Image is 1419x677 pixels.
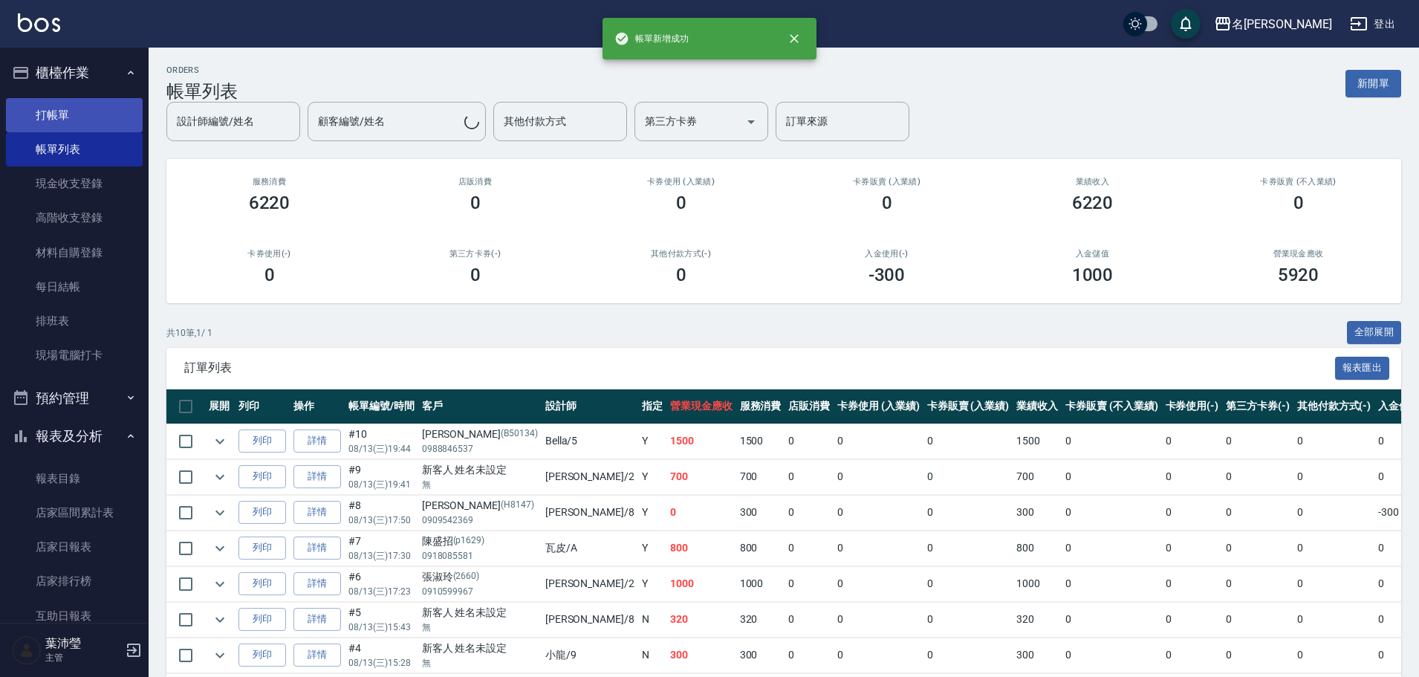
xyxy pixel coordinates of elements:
[638,495,666,530] td: Y
[1345,70,1401,97] button: 新開單
[422,462,538,478] div: 新客人 姓名未設定
[1013,389,1062,424] th: 業績收入
[390,177,560,187] h2: 店販消費
[666,566,736,601] td: 1000
[6,166,143,201] a: 現金收支登錄
[1162,389,1223,424] th: 卡券使用(-)
[293,465,341,488] a: 詳情
[348,621,415,634] p: 08/13 (三) 15:43
[1335,357,1390,380] button: 報表匯出
[1062,531,1161,566] td: 0
[736,495,785,530] td: 300
[542,602,638,637] td: [PERSON_NAME] /8
[6,461,143,496] a: 報表目錄
[666,389,736,424] th: 營業現金應收
[1278,265,1319,285] h3: 5920
[184,177,354,187] h3: 服務消費
[802,177,972,187] h2: 卡券販賣 (入業績)
[12,635,42,665] img: Person
[923,424,1013,459] td: 0
[345,459,418,494] td: #9
[348,514,415,527] p: 08/13 (三) 17:50
[1007,249,1178,259] h2: 入金儲值
[6,496,143,530] a: 店家區間累計表
[1162,459,1223,494] td: 0
[1208,9,1338,39] button: 名[PERSON_NAME]
[1013,495,1062,530] td: 300
[209,502,231,524] button: expand row
[1335,360,1390,374] a: 報表匯出
[1293,389,1375,424] th: 其他付款方式(-)
[166,81,238,102] h3: 帳單列表
[45,636,121,651] h5: 葉沛瑩
[345,531,418,566] td: #7
[666,459,736,494] td: 700
[1162,602,1223,637] td: 0
[785,459,834,494] td: 0
[542,389,638,424] th: 設計師
[1062,389,1161,424] th: 卡券販賣 (不入業績)
[166,326,212,340] p: 共 10 筆, 1 / 1
[6,201,143,235] a: 高階收支登錄
[1072,265,1114,285] h3: 1000
[290,389,345,424] th: 操作
[1013,531,1062,566] td: 800
[638,566,666,601] td: Y
[834,459,923,494] td: 0
[1222,531,1293,566] td: 0
[235,389,290,424] th: 列印
[1345,76,1401,90] a: 新開單
[923,531,1013,566] td: 0
[293,608,341,631] a: 詳情
[6,54,143,92] button: 櫃檯作業
[249,192,290,213] h3: 6220
[923,638,1013,673] td: 0
[238,608,286,631] button: 列印
[542,495,638,530] td: [PERSON_NAME] /8
[736,531,785,566] td: 800
[422,641,538,656] div: 新客人 姓名未設定
[638,602,666,637] td: N
[348,656,415,670] p: 08/13 (三) 15:28
[238,537,286,560] button: 列印
[1062,602,1161,637] td: 0
[542,638,638,673] td: 小龍 /9
[778,22,811,55] button: close
[834,638,923,673] td: 0
[418,389,542,424] th: 客戶
[470,265,481,285] h3: 0
[614,31,689,46] span: 帳單新增成功
[1293,424,1375,459] td: 0
[923,459,1013,494] td: 0
[1062,495,1161,530] td: 0
[1213,249,1383,259] h2: 營業現金應收
[736,459,785,494] td: 700
[638,531,666,566] td: Y
[1162,638,1223,673] td: 0
[1344,10,1401,38] button: 登出
[422,442,538,456] p: 0988846537
[1162,495,1223,530] td: 0
[676,265,686,285] h3: 0
[166,65,238,75] h2: ORDERS
[348,442,415,456] p: 08/13 (三) 19:44
[348,585,415,598] p: 08/13 (三) 17:23
[345,389,418,424] th: 帳單編號/時間
[638,389,666,424] th: 指定
[739,110,763,134] button: Open
[1293,602,1375,637] td: 0
[1222,495,1293,530] td: 0
[785,424,834,459] td: 0
[501,427,538,442] p: (B50134)
[785,531,834,566] td: 0
[666,424,736,459] td: 1500
[638,459,666,494] td: Y
[736,424,785,459] td: 1500
[736,566,785,601] td: 1000
[6,530,143,564] a: 店家日報表
[1013,602,1062,637] td: 320
[1232,15,1332,33] div: 名[PERSON_NAME]
[882,192,892,213] h3: 0
[238,644,286,667] button: 列印
[923,602,1013,637] td: 0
